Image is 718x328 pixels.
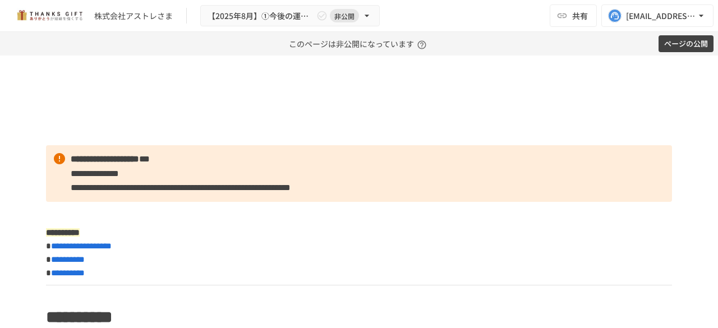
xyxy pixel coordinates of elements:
[208,9,314,23] span: 【2025年8月】①今後の運用についてのご案内/THANKS GIFTキックオフMTG
[572,10,588,22] span: 共有
[13,7,85,25] img: mMP1OxWUAhQbsRWCurg7vIHe5HqDpP7qZo7fRoNLXQh
[601,4,714,27] button: [EMAIL_ADDRESS][DOMAIN_NAME]
[289,32,430,56] p: このページは非公開になっています
[659,35,714,53] button: ページの公開
[626,9,696,23] div: [EMAIL_ADDRESS][DOMAIN_NAME]
[94,10,173,22] div: 株式会社アストレさま
[550,4,597,27] button: 共有
[330,10,359,22] span: 非公開
[200,5,380,27] button: 【2025年8月】①今後の運用についてのご案内/THANKS GIFTキックオフMTG非公開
